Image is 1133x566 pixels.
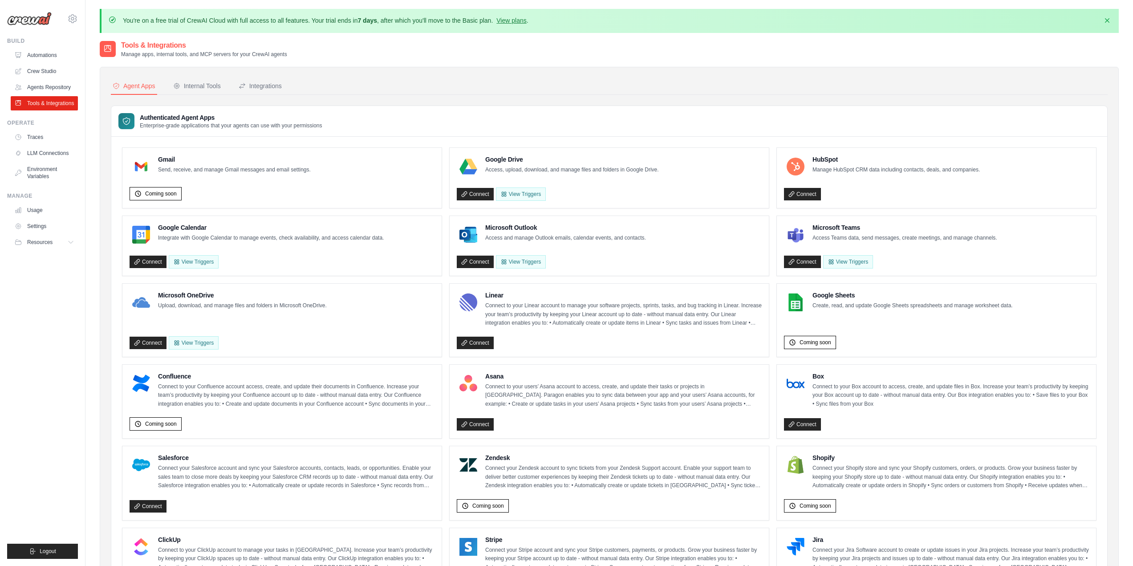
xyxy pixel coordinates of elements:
[11,219,78,233] a: Settings
[132,226,150,244] img: Google Calendar Logo
[158,453,435,462] h4: Salesforce
[457,188,494,200] a: Connect
[459,375,477,392] img: Asana Logo
[787,538,804,556] img: Jira Logo
[158,301,327,310] p: Upload, download, and manage files and folders in Microsoft OneDrive.
[11,96,78,110] a: Tools & Integrations
[485,372,762,381] h4: Asana
[459,456,477,474] img: Zendesk Logo
[11,48,78,62] a: Automations
[169,255,219,269] button: View Triggers
[496,17,526,24] a: View plans
[823,255,873,269] : View Triggers
[121,51,287,58] p: Manage apps, internal tools, and MCP servers for your CrewAI agents
[130,500,166,513] a: Connect
[11,162,78,183] a: Environment Variables
[812,464,1089,490] p: Connect your Shopify store and sync your Shopify customers, orders, or products. Grow your busine...
[11,203,78,217] a: Usage
[812,372,1089,381] h4: Box
[812,301,1013,310] p: Create, read, and update Google Sheets spreadsheets and manage worksheet data.
[812,535,1089,544] h4: Jira
[459,158,477,175] img: Google Drive Logo
[787,158,804,175] img: HubSpot Logo
[485,453,762,462] h4: Zendesk
[485,223,646,232] h4: Microsoft Outlook
[140,113,322,122] h3: Authenticated Agent Apps
[787,456,804,474] img: Shopify Logo
[130,256,166,268] a: Connect
[132,158,150,175] img: Gmail Logo
[812,223,997,232] h4: Microsoft Teams
[457,418,494,431] a: Connect
[496,255,546,269] : View Triggers
[485,155,659,164] h4: Google Drive
[784,418,821,431] a: Connect
[132,538,150,556] img: ClickUp Logo
[158,291,327,300] h4: Microsoft OneDrive
[457,337,494,349] a: Connect
[357,17,377,24] strong: 7 days
[121,40,287,51] h2: Tools & Integrations
[496,187,546,201] : View Triggers
[158,535,435,544] h4: ClickUp
[485,166,659,175] p: Access, upload, download, and manage files and folders in Google Drive.
[812,453,1089,462] h4: Shopify
[784,188,821,200] a: Connect
[145,420,177,428] span: Coming soon
[11,235,78,249] button: Resources
[812,383,1089,409] p: Connect to your Box account to access, create, and update files in Box. Increase your team’s prod...
[457,256,494,268] a: Connect
[158,234,384,243] p: Integrate with Google Calendar to manage events, check availability, and access calendar data.
[11,130,78,144] a: Traces
[11,80,78,94] a: Agents Repository
[140,122,322,129] p: Enterprise-grade applications that your agents can use with your permissions
[158,166,311,175] p: Send, receive, and manage Gmail messages and email settings.
[132,456,150,474] img: Salesforce Logo
[158,383,435,409] p: Connect to your Confluence account access, create, and update their documents in Confluence. Incr...
[812,234,997,243] p: Access Teams data, send messages, create meetings, and manage channels.
[113,81,155,90] div: Agent Apps
[11,146,78,160] a: LLM Connections
[485,234,646,243] p: Access and manage Outlook emails, calendar events, and contacts.
[787,226,804,244] img: Microsoft Teams Logo
[132,293,150,311] img: Microsoft OneDrive Logo
[459,293,477,311] img: Linear Logo
[7,37,78,45] div: Build
[784,256,821,268] a: Connect
[7,544,78,559] button: Logout
[1088,523,1133,566] iframe: Chat Widget
[123,16,528,25] p: You're on a free trial of CrewAI Cloud with full access to all features. Your trial ends in , aft...
[237,78,284,95] button: Integrations
[158,372,435,381] h4: Confluence
[158,223,384,232] h4: Google Calendar
[171,78,223,95] button: Internal Tools
[132,375,150,392] img: Confluence Logo
[485,383,762,409] p: Connect to your users’ Asana account to access, create, and update their tasks or projects in [GE...
[812,166,980,175] p: Manage HubSpot CRM data including contacts, deals, and companies.
[239,81,282,90] div: Integrations
[812,155,980,164] h4: HubSpot
[40,548,56,555] span: Logout
[459,538,477,556] img: Stripe Logo
[787,375,804,392] img: Box Logo
[111,78,157,95] button: Agent Apps
[485,301,762,328] p: Connect to your Linear account to manage your software projects, sprints, tasks, and bug tracking...
[7,12,52,25] img: Logo
[459,226,477,244] img: Microsoft Outlook Logo
[158,464,435,490] p: Connect your Salesforce account and sync your Salesforce accounts, contacts, leads, or opportunit...
[485,535,762,544] h4: Stripe
[145,190,177,197] span: Coming soon
[11,64,78,78] a: Crew Studio
[158,155,311,164] h4: Gmail
[7,192,78,200] div: Manage
[173,81,221,90] div: Internal Tools
[130,337,166,349] a: Connect
[472,502,504,509] span: Coming soon
[812,291,1013,300] h4: Google Sheets
[485,291,762,300] h4: Linear
[169,336,219,350] : View Triggers
[800,339,831,346] span: Coming soon
[485,464,762,490] p: Connect your Zendesk account to sync tickets from your Zendesk Support account. Enable your suppo...
[7,119,78,126] div: Operate
[1088,523,1133,566] div: Widget de chat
